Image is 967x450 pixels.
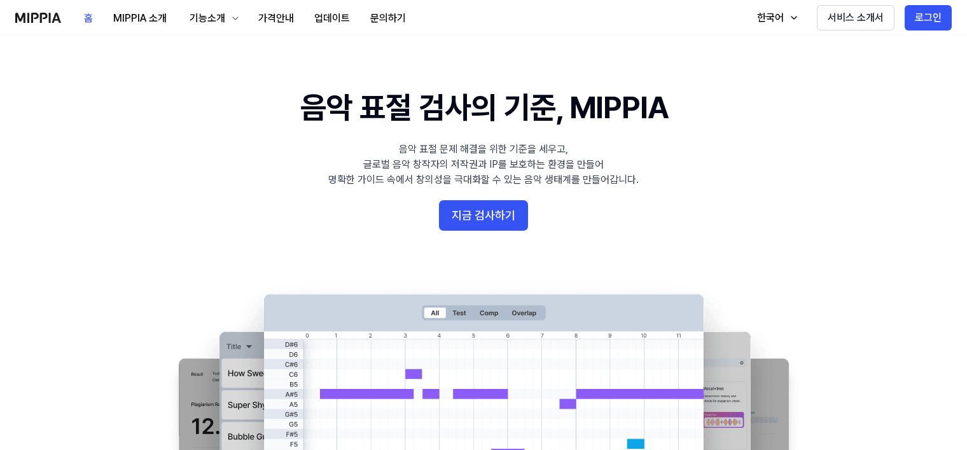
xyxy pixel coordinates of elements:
img: logo [15,13,61,23]
button: 기능소개 [177,6,248,31]
div: 기능소개 [187,11,228,26]
button: 서비스 소개서 [817,5,894,31]
button: 한국어 [744,5,807,31]
a: 업데이트 [304,1,360,36]
button: 가격안내 [248,6,304,31]
button: 업데이트 [304,6,360,31]
h1: 음악 표절 검사의 기준, MIPPIA [300,86,667,129]
div: 한국어 [755,10,786,25]
a: 홈 [74,1,103,36]
button: MIPPIA 소개 [103,6,177,31]
button: 홈 [74,6,103,31]
button: 문의하기 [360,6,416,31]
div: 음악 표절 문제 해결을 위한 기준을 세우고, 글로벌 음악 창작자의 저작권과 IP를 보호하는 환경을 만들어 명확한 가이드 속에서 창의성을 극대화할 수 있는 음악 생태계를 만들어... [328,142,639,187]
button: 지금 검사하기 [439,200,528,231]
button: 로그인 [905,5,952,31]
